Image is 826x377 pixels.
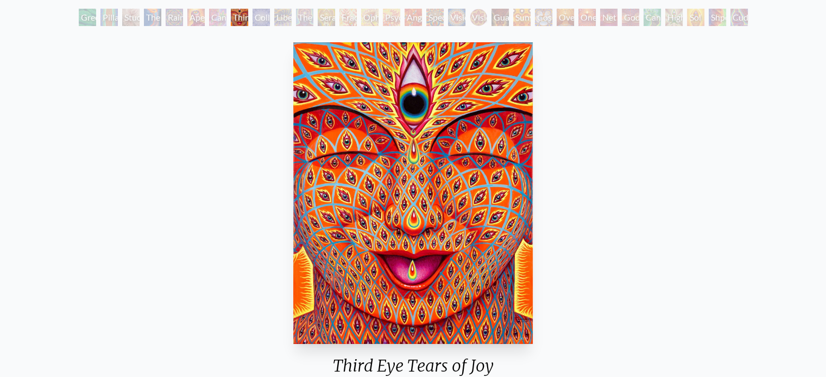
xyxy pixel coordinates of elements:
div: Net of Being [600,9,617,26]
div: Study for the Great Turn [122,9,140,26]
div: Vision Crystal [448,9,465,26]
div: Cuddle [730,9,748,26]
div: Angel Skin [405,9,422,26]
div: One [578,9,596,26]
div: Vision Crystal Tondo [470,9,487,26]
div: Spectral Lotus [426,9,444,26]
div: Fractal Eyes [339,9,357,26]
div: Liberation Through Seeing [274,9,292,26]
div: Seraphic Transport Docking on the Third Eye [318,9,335,26]
div: Psychomicrograph of a Fractal Paisley Cherub Feather Tip [383,9,400,26]
div: Aperture [187,9,205,26]
div: The Torch [144,9,161,26]
div: Oversoul [557,9,574,26]
div: Ophanic Eyelash [361,9,379,26]
div: Rainbow Eye Ripple [166,9,183,26]
img: Third-Eye-Tears-of-Joy-2014-Alex-Grey-watermarked.jpg [293,42,533,344]
div: Sol Invictus [687,9,704,26]
div: Higher Vision [665,9,683,26]
div: Collective Vision [253,9,270,26]
div: Cosmic Elf [535,9,552,26]
div: Godself [622,9,639,26]
div: Guardian of Infinite Vision [491,9,509,26]
div: Shpongled [709,9,726,26]
div: Cannafist [644,9,661,26]
div: Pillar of Awareness [100,9,118,26]
div: Green Hand [79,9,96,26]
div: Cannabis Sutra [209,9,226,26]
div: Third Eye Tears of Joy [231,9,248,26]
div: Sunyata [513,9,531,26]
div: The Seer [296,9,313,26]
